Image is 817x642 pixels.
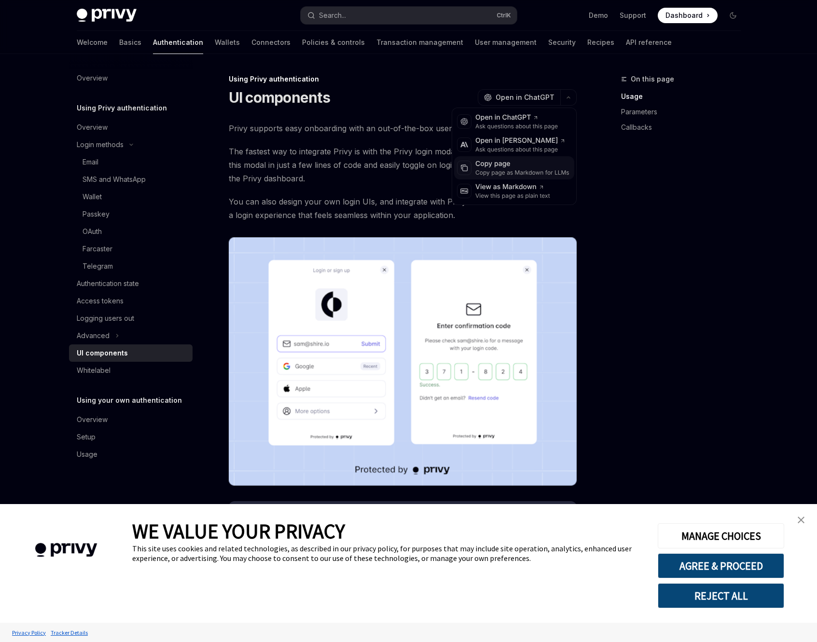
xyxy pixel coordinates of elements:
[229,145,577,185] span: The fastest way to integrate Privy is with the Privy login modal. Your application can integrate ...
[621,89,748,104] a: Usage
[69,362,193,379] a: Whitelabel
[77,278,139,289] div: Authentication state
[83,174,146,185] div: SMS and WhatsApp
[77,395,182,406] h5: Using your own authentication
[83,260,113,272] div: Telegram
[725,8,741,23] button: Toggle dark mode
[376,31,463,54] a: Transaction management
[69,153,193,171] a: Email
[77,122,108,133] div: Overview
[229,195,577,222] span: You can also design your own login UIs, and integrate with Privy’s authentication APIs to offer a...
[215,31,240,54] a: Wallets
[229,237,577,486] img: images/Onboard.png
[301,7,517,24] button: Search...CtrlK
[77,414,108,425] div: Overview
[626,31,672,54] a: API reference
[791,510,811,530] a: close banner
[69,69,193,87] a: Overview
[497,12,511,19] span: Ctrl K
[69,428,193,446] a: Setup
[119,31,141,54] a: Basics
[77,449,97,460] div: Usage
[229,122,577,135] span: Privy supports easy onboarding with an out-of-the-box user interface to log users in.
[302,31,365,54] a: Policies & controls
[319,10,346,21] div: Search...
[478,89,560,106] button: Open in ChatGPT
[77,330,110,341] div: Advanced
[589,11,608,20] a: Demo
[69,446,193,463] a: Usage
[475,169,569,177] div: Copy page as Markdown for LLMs
[69,119,193,136] a: Overview
[475,31,537,54] a: User management
[77,9,137,22] img: dark logo
[132,544,643,563] div: This site uses cookies and related technologies, as described in our privacy policy, for purposes...
[475,192,550,200] div: View this page as plain text
[14,529,118,571] img: company logo
[69,188,193,205] a: Wallet
[798,517,804,523] img: close banner
[83,191,102,203] div: Wallet
[77,295,124,307] div: Access tokens
[83,156,98,168] div: Email
[229,89,330,106] h1: UI components
[658,8,718,23] a: Dashboard
[69,171,193,188] a: SMS and WhatsApp
[69,275,193,292] a: Authentication state
[548,31,576,54] a: Security
[475,123,558,130] div: Ask questions about this page
[69,258,193,275] a: Telegram
[48,624,90,641] a: Tracker Details
[496,93,554,102] span: Open in ChatGPT
[132,519,345,544] span: WE VALUE YOUR PRIVACY
[229,74,577,84] div: Using Privy authentication
[621,120,748,135] a: Callbacks
[69,205,193,223] a: Passkey
[69,292,193,310] a: Access tokens
[475,182,550,192] div: View as Markdown
[77,139,124,150] div: Login methods
[69,223,193,240] a: OAuth
[587,31,614,54] a: Recipes
[69,240,193,258] a: Farcaster
[631,73,674,85] span: On this page
[10,624,48,641] a: Privacy Policy
[475,113,558,123] div: Open in ChatGPT
[83,208,110,220] div: Passkey
[77,431,96,443] div: Setup
[658,553,784,578] button: AGREE & PROCEED
[665,11,703,20] span: Dashboard
[77,102,167,114] h5: Using Privy authentication
[475,136,566,146] div: Open in [PERSON_NAME]
[77,313,134,324] div: Logging users out
[77,347,128,359] div: UI components
[475,146,566,153] div: Ask questions about this page
[621,104,748,120] a: Parameters
[69,310,193,327] a: Logging users out
[620,11,646,20] a: Support
[77,365,111,376] div: Whitelabel
[77,72,108,84] div: Overview
[475,159,569,169] div: Copy page
[658,523,784,548] button: MANAGE CHOICES
[251,31,291,54] a: Connectors
[69,344,193,362] a: UI components
[83,226,102,237] div: OAuth
[658,583,784,608] button: REJECT ALL
[77,31,108,54] a: Welcome
[69,411,193,428] a: Overview
[153,31,203,54] a: Authentication
[83,243,112,255] div: Farcaster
